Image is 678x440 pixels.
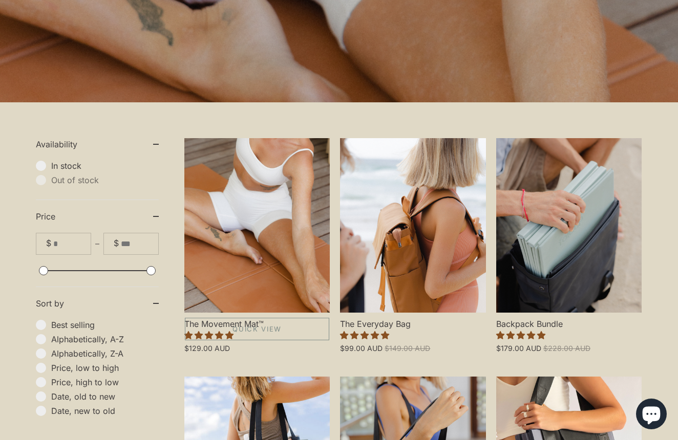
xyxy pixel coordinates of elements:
a: The Everyday Bag [340,138,485,313]
input: To [121,233,158,254]
a: The Everyday Bag 4.97 stars $99.00 AUD $149.00 AUD [340,313,485,353]
a: Backpack Bundle 5.00 stars $179.00 AUD $228.00 AUD [496,313,642,353]
span: $149.00 AUD [385,344,430,353]
span: The Everyday Bag [340,313,485,329]
span: Best selling [51,320,159,330]
span: $129.00 AUD [184,344,230,353]
span: In stock [51,161,159,171]
inbox-online-store-chat: Shopify online store chat [633,399,670,432]
span: 4.86 stars [184,330,234,340]
span: $ [114,238,119,248]
span: Out of stock [51,175,159,185]
a: The Movement Mat™ 4.86 stars $129.00 AUD [184,313,330,353]
span: Date, old to new [51,391,159,402]
span: Price, low to high [51,363,159,373]
input: From [53,233,91,254]
span: $228.00 AUD [543,344,590,353]
a: Backpack Bundle [496,138,642,313]
summary: Sort by [36,287,159,320]
span: 5.00 stars [496,330,545,340]
span: Price, high to low [51,377,159,387]
span: $99.00 AUD [340,344,383,353]
span: Alphabetically, A-Z [51,334,159,344]
span: Alphabetically, Z-A [51,348,159,359]
summary: Price [36,200,159,233]
span: Date, new to old [51,406,159,416]
span: 4.97 stars [340,330,389,340]
span: $179.00 AUD [496,344,541,353]
span: Backpack Bundle [496,313,642,329]
a: The Movement Mat™ [184,138,330,313]
summary: Availability [36,128,159,161]
span: $ [46,238,51,248]
span: The Movement Mat™ [184,313,330,329]
a: Quick View [185,318,329,340]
